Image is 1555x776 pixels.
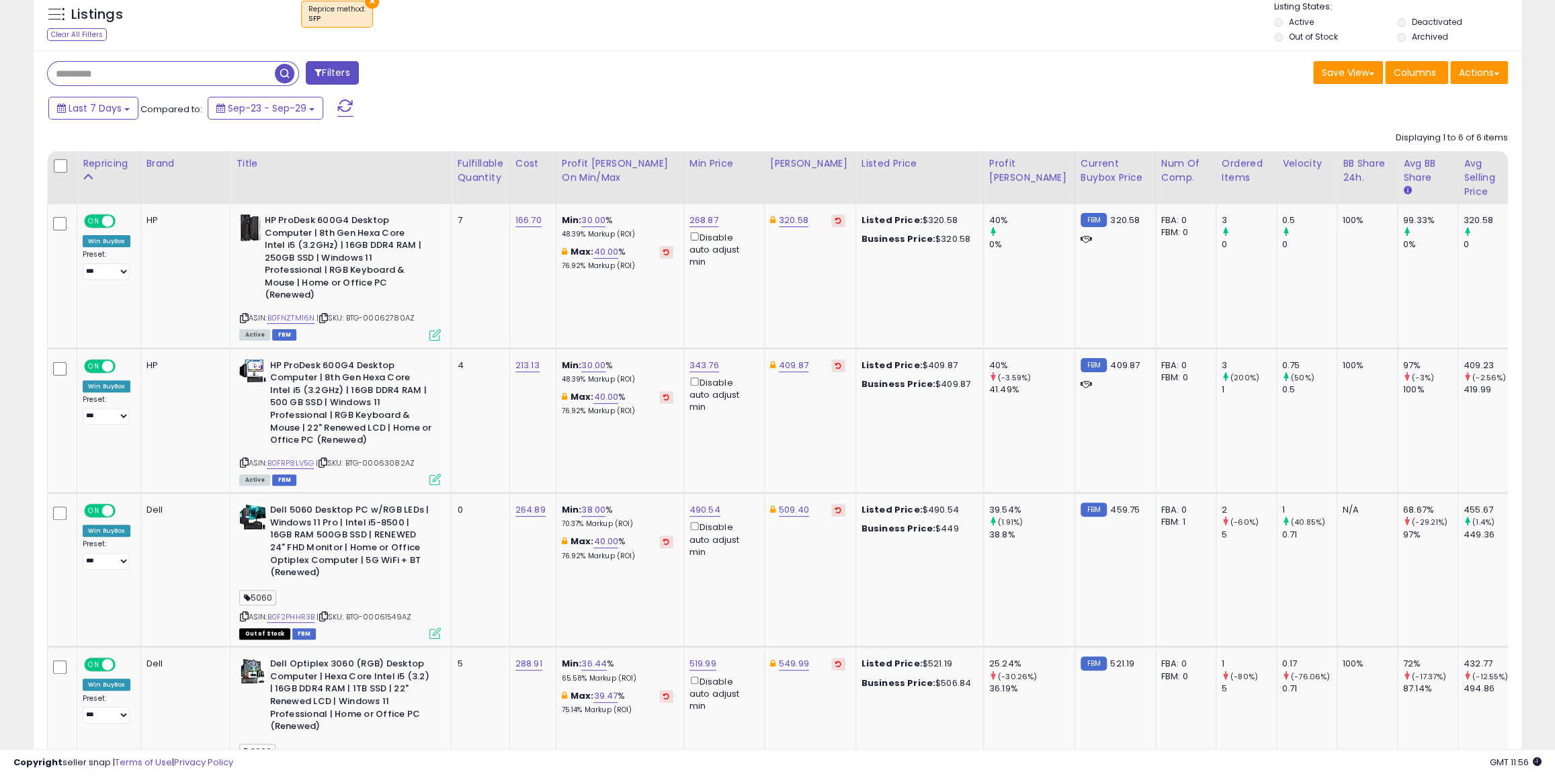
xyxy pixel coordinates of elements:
[1403,214,1458,226] div: 99.33%
[1403,529,1458,541] div: 97%
[1464,157,1513,199] div: Avg Selling Price
[861,503,923,516] b: Listed Price:
[1161,658,1206,670] div: FBA: 0
[562,157,678,185] div: Profit [PERSON_NAME] on Min/Max
[1472,372,1506,383] small: (-2.56%)
[989,529,1075,541] div: 38.8%
[239,214,441,339] div: ASIN:
[115,756,172,769] a: Terms of Use
[1161,359,1206,372] div: FBA: 0
[1343,658,1387,670] div: 100%
[1222,658,1276,670] div: 1
[861,359,923,372] b: Listed Price:
[562,230,673,239] p: 48.39% Markup (ROI)
[689,230,754,268] div: Disable auto adjust min
[689,657,716,671] a: 519.99
[562,391,673,416] div: %
[861,658,973,670] div: $521.19
[581,359,605,372] a: 30.00
[1396,132,1508,144] div: Displaying 1 to 6 of 6 items
[239,329,270,341] span: All listings currently available for purchase on Amazon
[593,689,618,703] a: 39.47
[861,157,978,171] div: Listed Price
[1282,359,1337,372] div: 0.75
[562,705,673,715] p: 75.14% Markup (ROI)
[1230,517,1259,527] small: (-60%)
[13,756,62,769] strong: Copyright
[239,474,270,486] span: All listings currently available for purchase on Amazon
[1230,671,1258,682] small: (-80%)
[861,214,923,226] b: Listed Price:
[562,375,673,384] p: 48.39% Markup (ROI)
[562,658,673,683] div: %
[770,157,850,171] div: [PERSON_NAME]
[1282,658,1337,670] div: 0.17
[1282,239,1337,251] div: 0
[989,214,1075,226] div: 40%
[140,103,202,116] span: Compared to:
[562,503,582,516] b: Min:
[83,540,130,570] div: Preset:
[1490,756,1542,769] span: 2025-10-7 11:56 GMT
[146,214,220,226] div: HP
[1081,157,1150,185] div: Current Buybox Price
[1464,239,1518,251] div: 0
[317,611,411,622] span: | SKU: BTG-00061549AZ
[1412,517,1447,527] small: (-29.21%)
[1343,359,1387,372] div: 100%
[1464,658,1518,670] div: 432.77
[174,756,233,769] a: Privacy Policy
[515,657,542,671] a: 288.91
[1282,504,1337,516] div: 1
[146,157,225,171] div: Brand
[861,504,973,516] div: $490.54
[85,216,102,227] span: ON
[1110,214,1140,226] span: 320.58
[1282,214,1337,226] div: 0.5
[1464,529,1518,541] div: 449.36
[457,658,499,670] div: 5
[83,694,130,724] div: Preset:
[228,101,306,115] span: Sep-23 - Sep-29
[861,233,973,245] div: $320.58
[861,657,923,670] b: Listed Price:
[83,395,130,425] div: Preset:
[1282,157,1331,171] div: Velocity
[515,503,546,517] a: 264.89
[1403,185,1411,197] small: Avg BB Share.
[114,216,135,227] span: OFF
[1412,372,1434,383] small: (-3%)
[48,97,138,120] button: Last 7 Days
[689,359,719,372] a: 343.76
[236,157,446,171] div: Title
[562,535,673,560] div: %
[457,214,499,226] div: 7
[689,503,720,517] a: 490.54
[571,689,594,702] b: Max:
[989,157,1069,185] div: Profit [PERSON_NAME]
[239,214,261,241] img: 51zCnjMcqJL._SL40_.jpg
[1291,372,1314,383] small: (50%)
[861,232,935,245] b: Business Price:
[1274,1,1521,13] p: Listing States:
[861,677,935,689] b: Business Price:
[593,390,618,404] a: 40.00
[1291,517,1325,527] small: (40.85%)
[1222,504,1276,516] div: 2
[146,504,220,516] div: Dell
[562,690,673,715] div: %
[562,359,673,384] div: %
[1291,671,1330,682] small: (-76.06%)
[1464,384,1518,396] div: 419.99
[562,261,673,271] p: 76.92% Markup (ROI)
[1472,671,1508,682] small: (-12.55%)
[1282,529,1337,541] div: 0.71
[989,239,1075,251] div: 0%
[562,657,582,670] b: Min:
[114,360,135,372] span: OFF
[1289,31,1338,42] label: Out of Stock
[114,659,135,671] span: OFF
[562,504,673,529] div: %
[1313,61,1383,84] button: Save View
[1230,372,1259,383] small: (200%)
